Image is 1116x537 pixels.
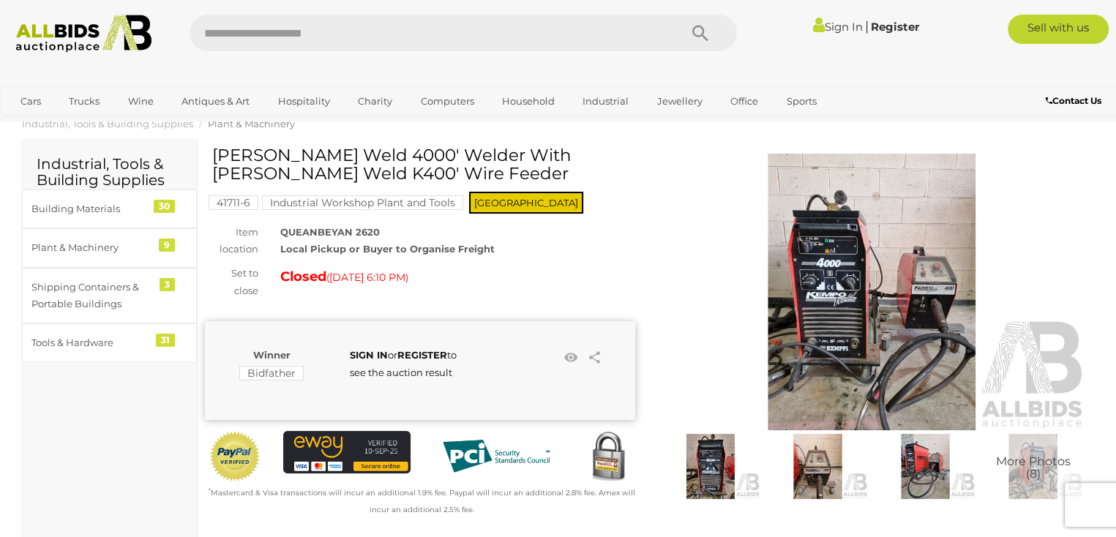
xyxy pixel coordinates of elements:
a: Household [493,89,564,113]
div: Set to close [194,265,269,299]
a: Trucks [59,89,109,113]
img: KEPPI 'KEMPO Weld 4000' Welder With KEPPI 'KEMPO Weld K400' Wire Feeder [983,434,1083,498]
a: Jewellery [648,89,712,113]
a: Shipping Containers & Portable Buildings 3 [22,268,197,324]
a: Sports [776,89,825,113]
a: 41711-6 [209,197,258,209]
a: More Photos(8) [983,434,1083,498]
span: ( ) [326,271,408,283]
a: Industrial [573,89,638,113]
a: Computers [411,89,483,113]
a: Plant & Machinery [208,118,295,129]
a: Building Materials 30 [22,189,197,228]
span: More Photos (8) [996,455,1071,481]
div: Tools & Hardware [31,334,152,351]
small: Mastercard & Visa transactions will incur an additional 1.9% fee. Paypal will incur an additional... [209,488,635,514]
b: Winner [253,349,291,361]
img: KEPPI 'KEMPO Weld 4000' Welder With KEPPI 'KEMPO Weld K400' Wire Feeder [657,154,1087,431]
img: KEPPI 'KEMPO Weld 4000' Welder With KEPPI 'KEMPO Weld K400' Wire Feeder [875,434,975,498]
a: Contact Us [1046,93,1105,109]
a: Wine [119,89,163,113]
a: SIGN IN [350,349,388,361]
span: [DATE] 6:10 PM [329,271,405,284]
img: KEPPI 'KEMPO Weld 4000' Welder With KEPPI 'KEMPO Weld K400' Wire Feeder [661,434,761,498]
img: eWAY Payment Gateway [283,431,411,473]
a: Plant & Machinery 9 [22,228,197,267]
b: Contact Us [1046,95,1101,106]
a: REGISTER [397,349,447,361]
div: Building Materials [31,200,152,217]
button: Search [664,15,737,51]
a: Tools & Hardware 31 [22,323,197,362]
strong: QUEANBEYAN 2620 [280,226,380,238]
span: [GEOGRAPHIC_DATA] [469,192,583,214]
div: Plant & Machinery [31,239,152,256]
mark: Bidfather [239,366,304,380]
a: Antiques & Art [172,89,259,113]
div: 9 [159,239,175,252]
a: Industrial Workshop Plant and Tools [262,197,463,209]
div: 30 [154,200,175,213]
strong: Local Pickup or Buyer to Organise Freight [280,243,495,255]
div: 3 [160,278,175,291]
a: [GEOGRAPHIC_DATA] [11,113,134,138]
span: or to see the auction result [350,349,457,378]
mark: Industrial Workshop Plant and Tools [262,195,463,210]
span: | [865,18,869,34]
a: Hospitality [269,89,340,113]
li: Watch this item [560,347,582,369]
img: Allbids.com.au [8,15,159,53]
a: Sign In [813,20,863,34]
div: 31 [156,334,175,347]
img: KEPPI 'KEMPO Weld 4000' Welder With KEPPI 'KEMPO Weld K400' Wire Feeder [768,434,868,498]
h2: Industrial, Tools & Building Supplies [37,156,182,188]
a: Charity [348,89,402,113]
div: Item location [194,224,269,258]
a: Cars [11,89,50,113]
a: Office [721,89,768,113]
img: PCI DSS compliant [432,431,560,482]
a: Sell with us [1008,15,1108,44]
img: Secured by Rapid SSL [582,431,634,484]
a: Register [871,20,919,34]
a: Industrial, Tools & Building Supplies [22,118,193,129]
strong: Closed [280,268,326,285]
mark: 41711-6 [209,195,258,210]
h1: [PERSON_NAME] Weld 4000' Welder With [PERSON_NAME] Weld K400' Wire Feeder [212,146,632,184]
img: Official PayPal Seal [209,431,261,482]
div: Shipping Containers & Portable Buildings [31,279,152,313]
